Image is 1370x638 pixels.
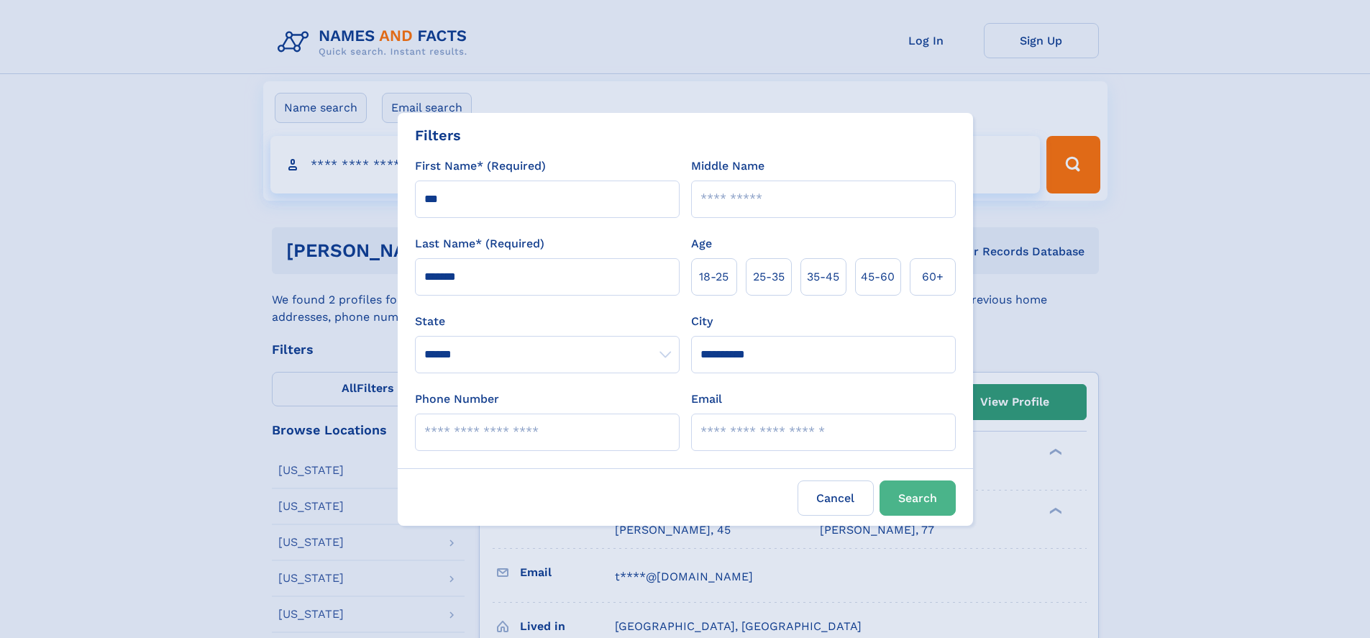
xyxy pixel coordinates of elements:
span: 25‑35 [753,268,785,286]
label: Age [691,235,712,252]
label: City [691,313,713,330]
span: 35‑45 [807,268,839,286]
label: Email [691,391,722,408]
label: Last Name* (Required) [415,235,544,252]
div: Filters [415,124,461,146]
label: Phone Number [415,391,499,408]
label: First Name* (Required) [415,158,546,175]
label: Cancel [798,480,874,516]
label: State [415,313,680,330]
span: 60+ [922,268,944,286]
span: 18‑25 [699,268,729,286]
label: Middle Name [691,158,764,175]
span: 45‑60 [861,268,895,286]
button: Search [880,480,956,516]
